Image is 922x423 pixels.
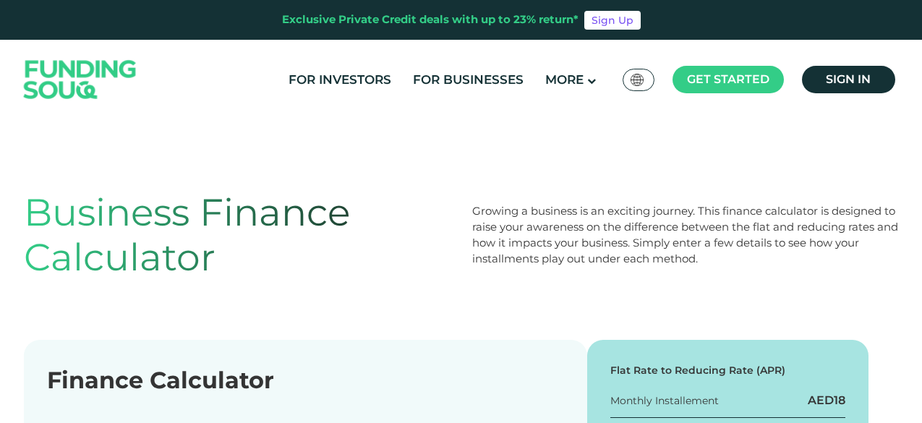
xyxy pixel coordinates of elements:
span: More [545,72,584,87]
div: Finance Calculator [47,363,564,398]
img: SA Flag [631,74,644,86]
div: Monthly Installement [610,393,719,409]
div: Growing a business is an exciting journey. This finance calculator is designed to raise your awar... [472,203,899,267]
span: Get started [687,72,769,86]
div: Flat Rate to Reducing Rate (APR) [610,363,846,378]
img: Logo [9,43,151,116]
h1: Business Finance Calculator [24,190,451,281]
div: Exclusive Private Credit deals with up to 23% return* [282,12,579,28]
span: 18 [834,393,845,407]
a: Sign in [802,66,895,93]
a: Sign Up [584,11,641,30]
span: Sign in [826,72,871,86]
a: For Investors [285,68,395,92]
a: For Businesses [409,68,527,92]
div: AED [808,393,845,409]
